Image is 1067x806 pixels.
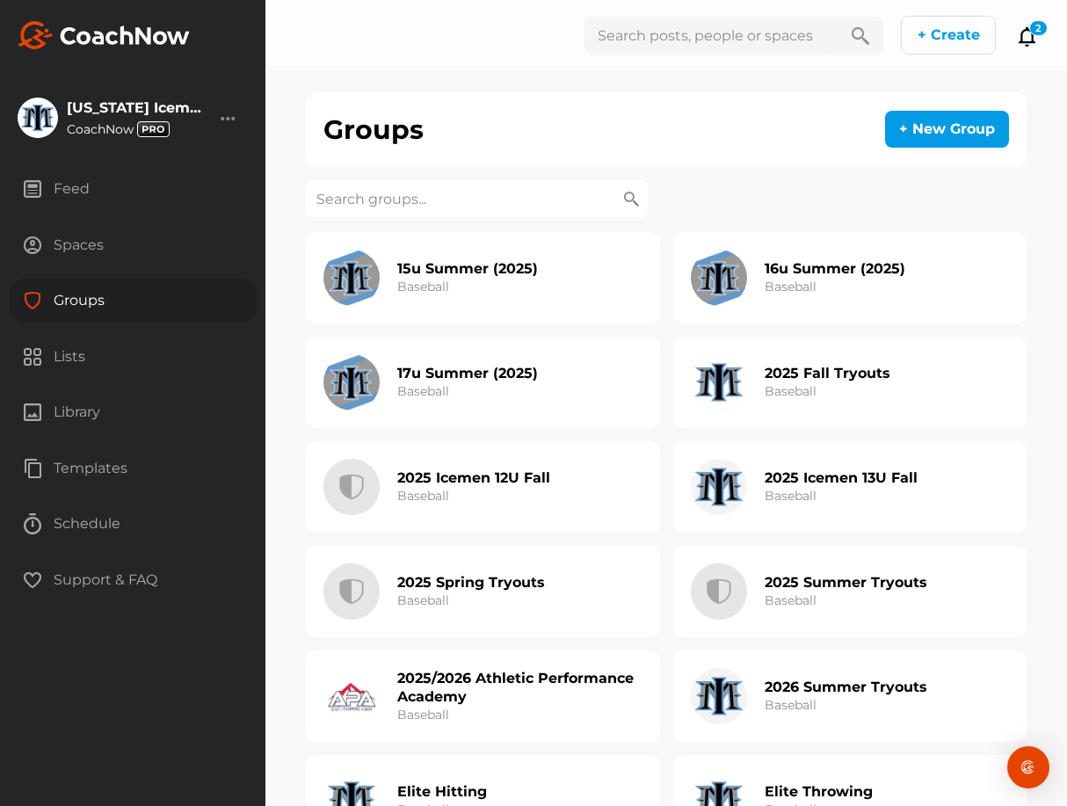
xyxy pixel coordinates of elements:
[323,563,380,620] img: icon
[9,167,257,223] a: Feed
[306,232,660,323] a: icon15u Summer (2025)Baseball
[765,592,817,610] h3: Baseball
[691,563,747,620] img: icon
[10,223,257,267] div: Spaces
[765,678,927,696] h2: 2026 Summer Tryouts
[10,279,257,323] div: Groups
[18,21,190,49] img: svg+xml;base64,PHN2ZyB3aWR0aD0iMTk2IiBoZWlnaHQ9IjMyIiB2aWV3Qm94PSIwIDAgMTk2IDMyIiBmaWxsPSJub25lIi...
[673,337,1027,428] react-content-card: team.name
[1017,25,1038,47] button: 2
[397,468,550,487] h2: 2025 Icemen 12U Fall
[397,782,487,801] h2: Elite Hitting
[673,441,1027,533] a: icon2025 Icemen 13U FallBaseball
[306,337,660,428] a: icon17u Summer (2025)Baseball
[1007,746,1049,788] div: Open Intercom Messenger
[691,459,747,515] img: icon
[397,259,538,278] h2: 15u Summer (2025)
[9,447,257,503] a: Templates
[765,573,927,592] h2: 2025 Summer Tryouts
[673,337,1027,428] a: icon2025 Fall TryoutsBaseball
[901,16,996,54] button: + Create
[10,167,257,211] div: Feed
[10,447,257,490] div: Templates
[673,232,1027,323] react-content-card: team.name
[323,459,380,515] img: icon
[691,250,747,306] img: icon
[323,250,380,306] img: icon
[765,782,873,801] h2: Elite Throwing
[306,337,660,428] react-content-card: team.name
[9,390,257,447] a: Library
[673,650,1027,742] a: icon2026 Summer TryoutsBaseball
[673,546,1027,637] a: icon2025 Summer TryoutsBaseball
[9,223,257,280] a: Spaces
[10,335,257,379] div: Lists
[9,279,257,335] a: Groups
[765,696,817,715] h3: Baseball
[673,546,1027,637] react-content-card: team.name
[306,650,660,742] a: icon2025/2026 Athletic Performance AcademyBaseball
[306,441,660,533] a: icon2025 Icemen 12U FallBaseball
[67,101,207,115] div: [US_STATE] Icemen Baseball Club
[10,558,257,602] div: Support & FAQ
[397,573,545,592] h2: 2025 Spring Tryouts
[18,98,57,137] img: square_afef7d225028db5e62646ab83b254498.jpg
[306,546,660,637] a: icon2025 Spring TryoutsBaseball
[765,259,905,278] h2: 16u Summer (2025)
[1029,20,1048,36] div: 2
[673,232,1027,323] a: icon16u Summer (2025)Baseball
[673,650,1027,742] react-content-card: team.name
[306,650,660,742] react-content-card: team.name
[765,487,817,505] h3: Baseball
[306,180,648,217] input: Search groups...
[397,669,642,706] h2: 2025/2026 Athletic Performance Academy
[9,558,257,614] a: Support & FAQ
[584,17,838,54] input: Search posts, people or spaces
[10,390,257,434] div: Library
[691,354,747,410] img: icon
[885,111,1009,149] button: + New Group
[9,335,257,391] a: Lists
[691,668,747,724] img: icon
[137,121,170,137] img: svg+xml;base64,PHN2ZyB3aWR0aD0iMzciIGhlaWdodD0iMTgiIHZpZXdCb3g9IjAgMCAzNyAxOCIgZmlsbD0ibm9uZSIgeG...
[397,364,538,382] h2: 17u Summer (2025)
[323,354,380,410] img: icon
[306,232,660,323] react-content-card: team.name
[765,382,817,401] h3: Baseball
[397,706,449,724] h3: Baseball
[397,487,449,505] h3: Baseball
[67,121,207,137] div: CoachNow
[323,668,380,724] img: icon
[397,278,449,296] h3: Baseball
[765,364,890,382] h2: 2025 Fall Tryouts
[765,468,918,487] h2: 2025 Icemen 13U Fall
[673,441,1027,533] react-content-card: team.name
[9,502,257,558] a: Schedule
[765,278,817,296] h3: Baseball
[306,441,660,533] react-content-card: team.name
[306,546,660,637] react-content-card: team.name
[323,110,424,149] h1: Groups
[10,502,257,546] div: Schedule
[397,592,449,610] h3: Baseball
[397,382,449,401] h3: Baseball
